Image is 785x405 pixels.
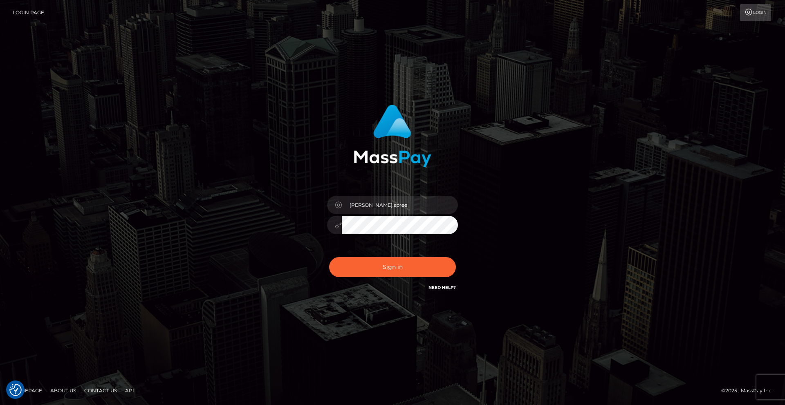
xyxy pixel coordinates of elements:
[329,257,456,277] button: Sign in
[9,384,45,397] a: Homepage
[354,105,431,167] img: MassPay Login
[13,4,44,21] a: Login Page
[122,384,137,397] a: API
[9,384,22,396] img: Revisit consent button
[47,384,79,397] a: About Us
[9,384,22,396] button: Consent Preferences
[721,386,779,395] div: © 2025 , MassPay Inc.
[740,4,771,21] a: Login
[81,384,120,397] a: Contact Us
[342,196,458,214] input: Username...
[428,285,456,290] a: Need Help?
